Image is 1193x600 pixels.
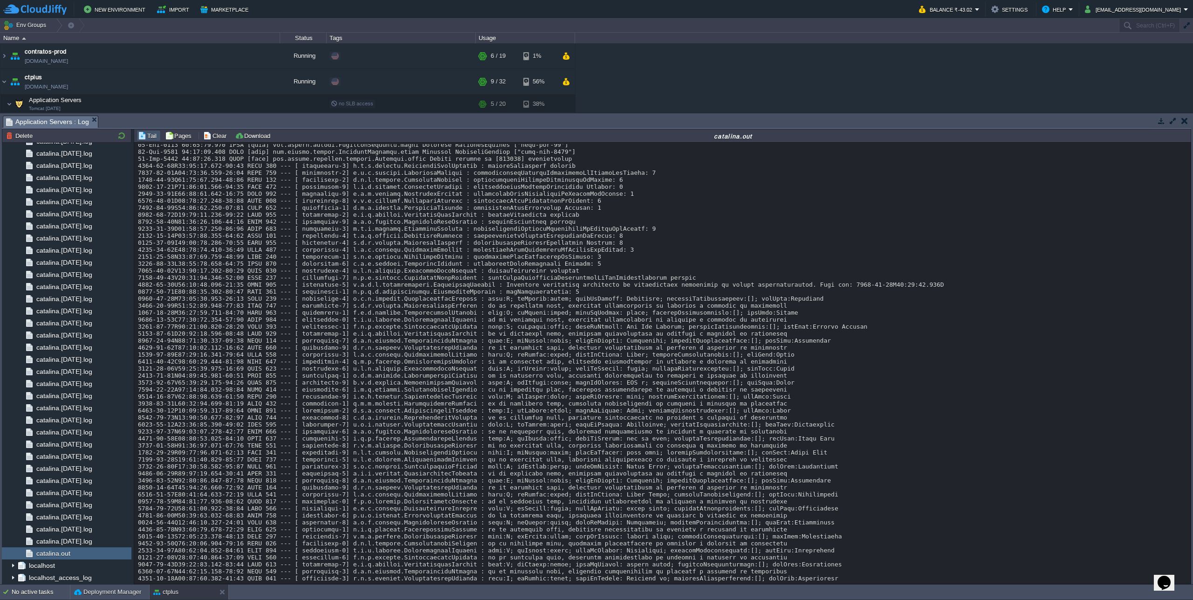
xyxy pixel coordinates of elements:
img: AMDAwAAAACH5BAEAAAAALAAAAAABAAEAAAICRAEAOw== [22,37,26,40]
a: catalina.[DATE].log [34,440,94,448]
button: Clear [203,131,229,140]
iframe: chat widget [1154,563,1184,591]
button: Env Groups [3,19,49,32]
a: catalina.[DATE].log [34,513,94,521]
div: 56% [523,69,554,94]
span: catalina.[DATE].log [34,525,94,533]
button: Delete [6,131,35,140]
div: Tags [327,33,475,43]
div: catalina.out [277,132,1190,140]
button: Pages [165,131,194,140]
span: Application Servers : Log [6,116,89,128]
a: catalina.[DATE].log [34,283,94,291]
button: Tail [138,131,159,140]
a: catalina.out [34,549,72,558]
a: catalina.[DATE].log [34,416,94,424]
a: catalina.[DATE].log [34,319,94,327]
span: ctplus [25,73,42,82]
a: catalina.[DATE].log [34,476,94,485]
button: Help [1042,4,1069,15]
span: catalina.[DATE].log [34,537,94,545]
a: catalina.[DATE].log [34,343,94,352]
span: no SLB access [331,101,373,106]
button: [EMAIL_ADDRESS][DOMAIN_NAME] [1085,4,1184,15]
a: catalina.[DATE].log [34,258,94,267]
a: catalina.[DATE].log [34,392,94,400]
div: 5 / 20 [491,95,506,113]
a: catalina.[DATE].log [34,331,94,339]
img: AMDAwAAAACH5BAEAAAAALAAAAAABAAEAAAICRAEAOw== [8,69,21,94]
div: No active tasks [12,585,70,600]
button: Deployment Manager [74,587,141,597]
a: catalina.[DATE].log [34,379,94,388]
a: catalina.[DATE].log [34,161,94,170]
button: Balance ₹-43.02 [919,4,975,15]
button: Settings [991,4,1030,15]
div: Running [280,43,327,69]
div: Status [281,33,326,43]
div: Name [1,33,280,43]
div: 1% [523,43,554,69]
img: AMDAwAAAACH5BAEAAAAALAAAAAABAAEAAAICRAEAOw== [0,43,8,69]
a: catalina.[DATE].log [34,428,94,436]
span: Application Servers [28,96,83,104]
a: catalina.[DATE].log [34,501,94,509]
a: catalina.[DATE].log [34,198,94,206]
div: Usage [476,33,575,43]
a: catalina.[DATE].log [34,295,94,303]
a: catalina.[DATE].log [34,186,94,194]
a: localhost_access_log [27,573,93,582]
button: Marketplace [200,4,251,15]
span: catalina.[DATE].log [34,464,94,473]
a: [DOMAIN_NAME] [25,56,68,66]
a: catalina.[DATE].log [34,355,94,364]
img: CloudJiffy [3,4,67,15]
a: catalina.[DATE].log [34,234,94,242]
a: catalina.[DATE].log [34,149,94,158]
a: catalina.[DATE].log [34,246,94,255]
span: Tomcat [DATE] [29,106,61,111]
a: catalina.[DATE].log [34,222,94,230]
a: catalina.[DATE].log [34,270,94,279]
img: AMDAwAAAACH5BAEAAAAALAAAAAABAAEAAAICRAEAOw== [0,69,8,94]
a: catalina.[DATE].log [34,404,94,412]
span: catalina.[DATE].log [34,173,94,182]
a: catalina.[DATE].log [34,307,94,315]
a: catalina.[DATE].log [34,452,94,461]
button: ctplus [153,587,178,597]
a: catalina.[DATE].log [34,489,94,497]
a: catalina.[DATE].log [34,210,94,218]
img: AMDAwAAAACH5BAEAAAAALAAAAAABAAEAAAICRAEAOw== [8,43,21,69]
button: New Environment [84,4,148,15]
a: localhost [27,561,56,570]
